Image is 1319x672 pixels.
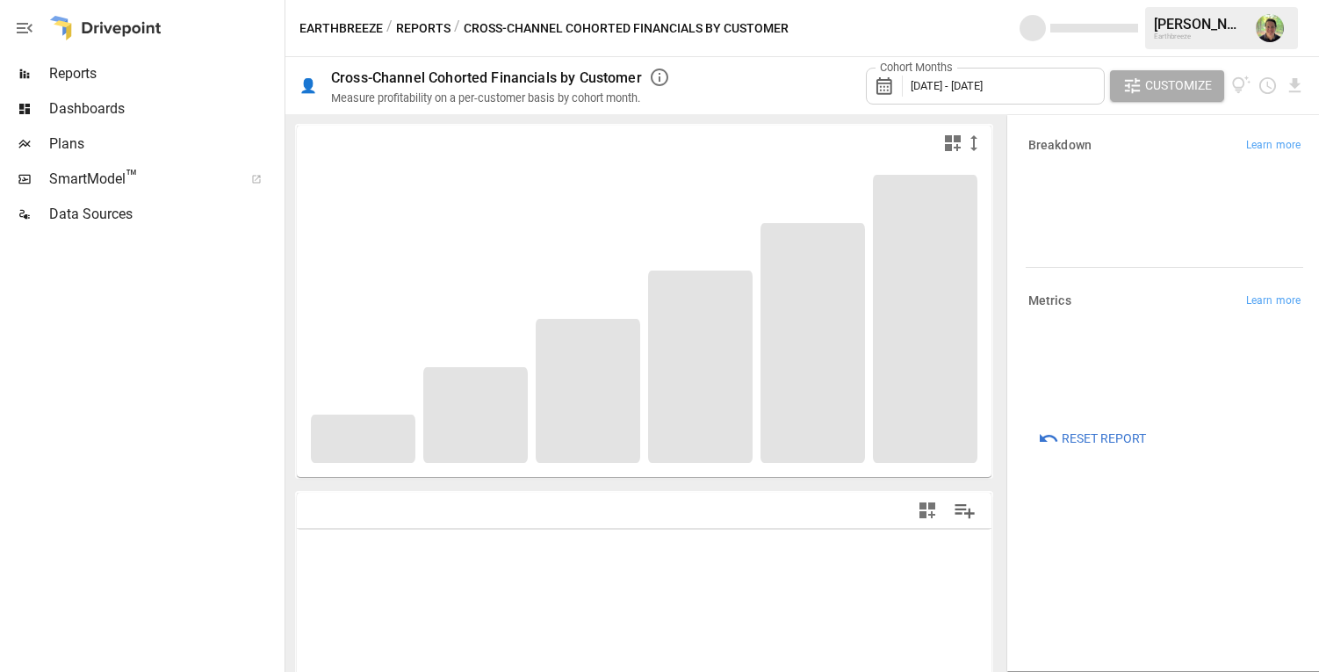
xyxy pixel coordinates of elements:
[1231,70,1251,102] button: View documentation
[396,18,450,40] button: Reports
[331,91,640,105] div: Measure profitability on a per-customer basis by cohort month.
[49,204,281,225] span: Data Sources
[49,169,232,190] span: SmartModel
[299,77,317,94] div: 👤
[126,166,138,188] span: ™
[1285,76,1305,96] button: Download report
[454,18,460,40] div: /
[1245,4,1294,53] button: Carl Henrickson
[1028,136,1092,155] h6: Breakdown
[49,98,281,119] span: Dashboards
[1026,423,1158,454] button: Reset Report
[1154,16,1245,33] div: [PERSON_NAME]
[1145,75,1212,97] span: Customize
[1246,293,1301,310] span: Learn more
[386,18,393,40] div: /
[1028,292,1071,311] h6: Metrics
[49,134,281,155] span: Plans
[1154,33,1245,40] div: Earthbreeze
[49,63,281,84] span: Reports
[331,69,642,86] div: Cross-Channel Cohorted Financials by Customer
[1246,137,1301,155] span: Learn more
[911,79,983,92] span: [DATE] - [DATE]
[1062,428,1146,450] span: Reset Report
[1256,14,1284,42] img: Carl Henrickson
[299,18,383,40] button: Earthbreeze
[1258,76,1278,96] button: Schedule report
[945,491,984,531] button: Manage Columns
[1110,70,1224,102] button: Customize
[876,60,957,76] label: Cohort Months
